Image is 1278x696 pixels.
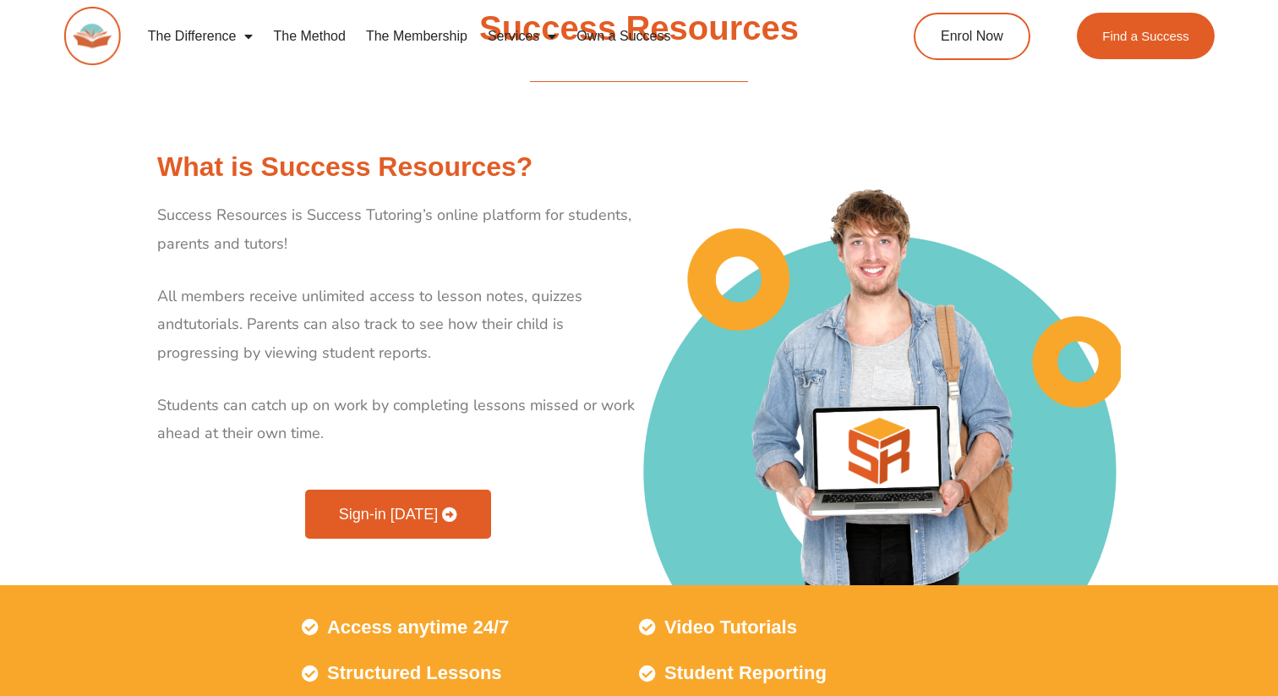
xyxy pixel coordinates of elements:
[305,490,492,539] a: Sign-in [DATE]
[566,17,680,56] a: Own a Success
[263,17,355,56] a: The Method
[157,201,639,258] p: Success Resources is Success Tutoring’s online platform for students, parents and tutors!
[660,611,797,645] span: Video Tutorials
[1077,13,1215,59] a: Find a Success
[914,13,1030,60] a: Enrol Now
[660,656,827,691] span: Student Reporting
[138,17,264,56] a: The Difference
[1102,30,1189,42] span: Find a Success
[157,150,639,185] h2: What is Success Resources?
[157,392,639,448] p: Students can catch up on work by completing lessons missed or work ahead at their own time.
[138,17,849,56] nav: Menu
[941,30,1003,43] span: Enrol Now
[356,17,478,56] a: The Membership
[988,505,1278,696] iframe: Chat Widget
[323,656,502,691] span: Structured Lessons
[157,282,639,367] p: tutorials. Parents can also track to see how their child is progressing by viewing student reports.
[323,611,509,645] span: Access anytime 24/7
[157,286,582,334] span: All members receive unlimited access to lesson notes, quizzes and
[478,17,566,56] a: Services
[639,103,1121,585] img: Success Resources
[339,507,439,522] span: Sign-in [DATE]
